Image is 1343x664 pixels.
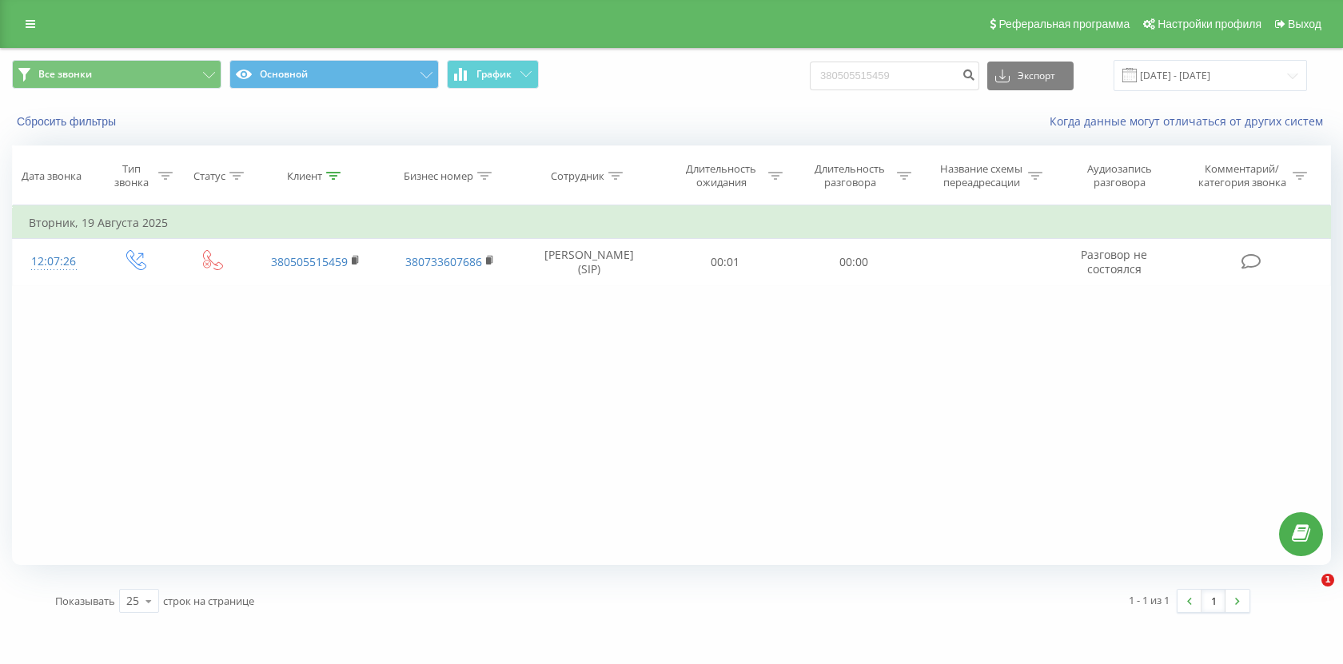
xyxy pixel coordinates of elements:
button: Сбросить фильтры [12,114,124,129]
a: 1 [1202,590,1225,612]
div: Длительность ожидания [679,162,764,189]
a: 380733607686 [405,254,482,269]
div: Длительность разговора [807,162,893,189]
button: Все звонки [12,60,221,89]
div: Статус [193,169,225,183]
div: Комментарий/категория звонка [1195,162,1289,189]
div: Бизнес номер [404,169,473,183]
td: Вторник, 19 Августа 2025 [13,207,1331,239]
div: Клиент [287,169,322,183]
div: Аудиозапись разговора [1067,162,1171,189]
input: Поиск по номеру [810,62,979,90]
span: Выход [1288,18,1321,30]
div: 1 - 1 из 1 [1129,592,1170,608]
a: 380505515459 [271,254,348,269]
span: Все звонки [38,68,92,81]
td: 00:00 [790,239,919,285]
button: График [447,60,539,89]
a: Когда данные могут отличаться от других систем [1050,113,1331,129]
div: 12:07:26 [29,246,79,277]
td: [PERSON_NAME] (SIP) [517,239,661,285]
span: График [476,69,512,80]
div: Название схемы переадресации [939,162,1024,189]
div: Сотрудник [551,169,604,183]
button: Экспорт [987,62,1074,90]
div: Дата звонка [22,169,82,183]
span: Реферальная программа [998,18,1130,30]
span: 1 [1321,574,1334,586]
div: Тип звонка [109,162,154,189]
span: Разговор не состоялся [1081,247,1147,276]
iframe: Intercom live chat [1289,574,1327,612]
div: 25 [126,593,139,609]
button: Основной [229,60,439,89]
span: строк на странице [163,594,254,608]
span: Настройки профиля [1158,18,1261,30]
td: 00:01 [661,239,790,285]
span: Показывать [55,594,115,608]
